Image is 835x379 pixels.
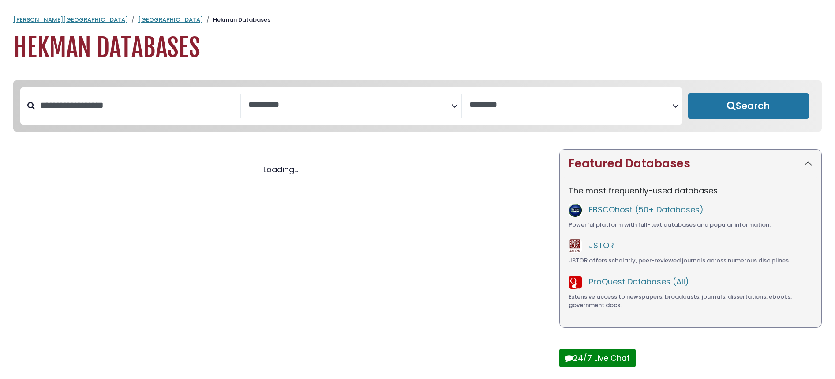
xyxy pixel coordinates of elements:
a: [PERSON_NAME][GEOGRAPHIC_DATA] [13,15,128,24]
button: 24/7 Live Chat [559,349,636,367]
nav: breadcrumb [13,15,822,24]
div: Powerful platform with full-text databases and popular information. [569,220,813,229]
h1: Hekman Databases [13,33,822,63]
nav: Search filters [13,80,822,132]
li: Hekman Databases [203,15,270,24]
button: Submit for Search Results [688,93,809,119]
textarea: Search [248,101,451,110]
div: Loading... [13,163,549,175]
button: Featured Databases [560,150,821,178]
a: EBSCOhost (50+ Databases) [589,204,704,215]
input: Search database by title or keyword [35,98,240,113]
a: ProQuest Databases (All) [589,276,689,287]
a: JSTOR [589,240,614,251]
p: The most frequently-used databases [569,185,813,197]
textarea: Search [469,101,672,110]
a: [GEOGRAPHIC_DATA] [138,15,203,24]
div: Extensive access to newspapers, broadcasts, journals, dissertations, ebooks, government docs. [569,292,813,310]
div: JSTOR offers scholarly, peer-reviewed journals across numerous disciplines. [569,256,813,265]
